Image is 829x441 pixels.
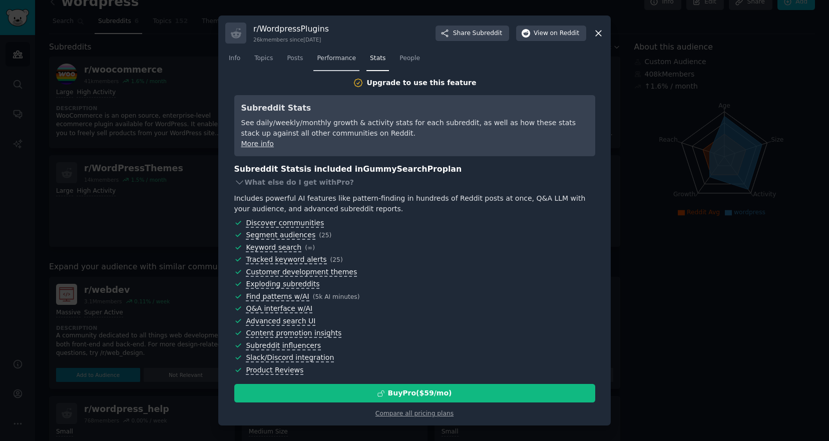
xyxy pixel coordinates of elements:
span: Q&A interface w/AI [246,304,312,313]
span: ( 25 ) [330,256,343,263]
span: GummySearch Pro [363,164,442,174]
a: Topics [251,51,276,71]
span: Content promotion insights [246,329,341,338]
span: Info [229,54,240,63]
span: Find patterns w/AI [246,292,309,301]
span: Product Reviews [246,366,303,375]
span: Performance [317,54,356,63]
a: More info [241,140,274,148]
span: ( 25 ) [319,232,331,239]
span: ( ∞ ) [305,244,315,251]
span: Posts [287,54,303,63]
div: Upgrade to use this feature [367,78,477,88]
a: Posts [283,51,306,71]
div: What else do I get with Pro ? [234,176,595,190]
span: Exploding subreddits [246,280,319,289]
span: Customer development themes [246,268,357,277]
span: Tracked keyword alerts [246,255,326,264]
span: Discover communities [246,219,324,228]
span: Advanced search UI [246,317,315,326]
span: Share [453,29,502,38]
a: Stats [366,51,389,71]
span: Topics [254,54,273,63]
span: People [399,54,420,63]
a: Performance [313,51,359,71]
h3: r/ WordpressPlugins [253,24,329,34]
div: Buy Pro ($ 59 /mo ) [388,388,452,398]
button: Viewon Reddit [516,26,586,42]
a: Info [225,51,244,71]
span: ( 5k AI minutes ) [313,293,360,300]
div: Includes powerful AI features like pattern-finding in hundreds of Reddit posts at once, Q&A LLM w... [234,193,595,214]
h3: Subreddit Stats is included in plan [234,163,595,176]
span: Keyword search [246,243,301,252]
div: 26k members since [DATE] [253,36,329,43]
span: Segment audiences [246,231,315,240]
button: BuyPro($59/mo) [234,384,595,402]
div: See daily/weekly/monthly growth & activity stats for each subreddit, as well as how these stats s... [241,118,588,139]
span: on Reddit [550,29,579,38]
span: View [534,29,579,38]
span: Subreddit [473,29,502,38]
button: ShareSubreddit [436,26,509,42]
a: People [396,51,424,71]
span: Slack/Discord integration [246,353,334,362]
a: Compare all pricing plans [375,410,454,417]
h3: Subreddit Stats [241,102,588,115]
span: Subreddit influencers [246,341,321,350]
span: Stats [370,54,385,63]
